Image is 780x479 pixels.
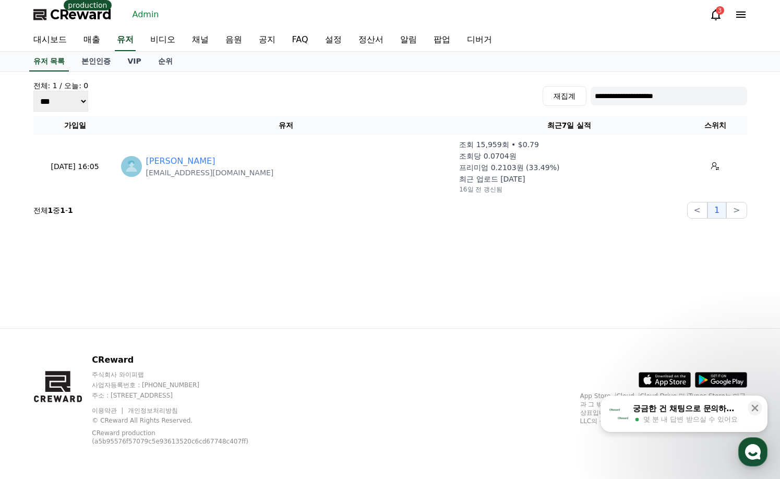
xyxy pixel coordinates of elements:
[146,167,274,178] p: [EMAIL_ADDRESS][DOMAIN_NAME]
[150,52,181,71] a: 순위
[184,29,217,51] a: 채널
[543,86,586,106] button: 재집계
[92,429,259,446] p: CReward production (a5b95576f57079c5e93613520c6cd67748c407ff)
[459,185,502,194] p: 16일 전 갱신됨
[317,29,350,51] a: 설정
[455,116,683,135] th: 최근7일 실적
[250,29,284,51] a: 공지
[128,407,178,414] a: 개인정보처리방침
[707,202,726,219] button: 1
[217,29,250,51] a: 음원
[459,139,539,150] p: 조회 15,959회 • $0.79
[92,381,275,389] p: 사업자등록번호 : [PHONE_NUMBER]
[50,6,112,23] span: CReward
[284,29,317,51] a: FAQ
[117,116,455,135] th: 유저
[580,392,747,425] p: App Store, iCloud, iCloud Drive 및 iTunes Store는 미국과 그 밖의 나라 및 지역에서 등록된 Apple Inc.의 서비스 상표입니다. Goo...
[115,29,136,51] a: 유저
[121,156,142,177] img: https://lh3.googleusercontent.com/a/ACg8ocIa8cS2LuFrXyXzhIEtppg_BZKmb9p00DO0_63D783G6WlAccob=s96-c
[33,116,117,135] th: 가입일
[716,6,724,15] div: 3
[75,29,109,51] a: 매출
[425,29,459,51] a: 팝업
[92,391,275,400] p: 주소 : [STREET_ADDRESS]
[683,116,747,135] th: 스위치
[350,29,392,51] a: 정산서
[687,202,707,219] button: <
[142,29,184,51] a: 비디오
[92,407,125,414] a: 이용약관
[33,6,112,23] a: CReward
[459,174,525,184] p: 최근 업로드 [DATE]
[146,155,215,167] a: [PERSON_NAME]
[60,206,65,214] strong: 1
[25,29,75,51] a: 대시보드
[68,206,73,214] strong: 1
[48,206,53,214] strong: 1
[710,8,722,21] a: 3
[92,416,275,425] p: © CReward All Rights Reserved.
[92,370,275,379] p: 주식회사 와이피랩
[459,29,500,51] a: 디버거
[726,202,747,219] button: >
[33,205,73,215] p: 전체 중 -
[392,29,425,51] a: 알림
[459,162,559,173] p: 프리미엄 0.2103원 (33.49%)
[92,354,275,366] p: CReward
[128,6,163,23] a: Admin
[459,151,516,161] p: 조회당 0.0704원
[38,161,113,172] p: [DATE] 16:05
[33,80,89,91] h4: 전체: 1 / 오늘: 0
[73,52,119,71] a: 본인인증
[29,52,69,71] a: 유저 목록
[119,52,149,71] a: VIP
